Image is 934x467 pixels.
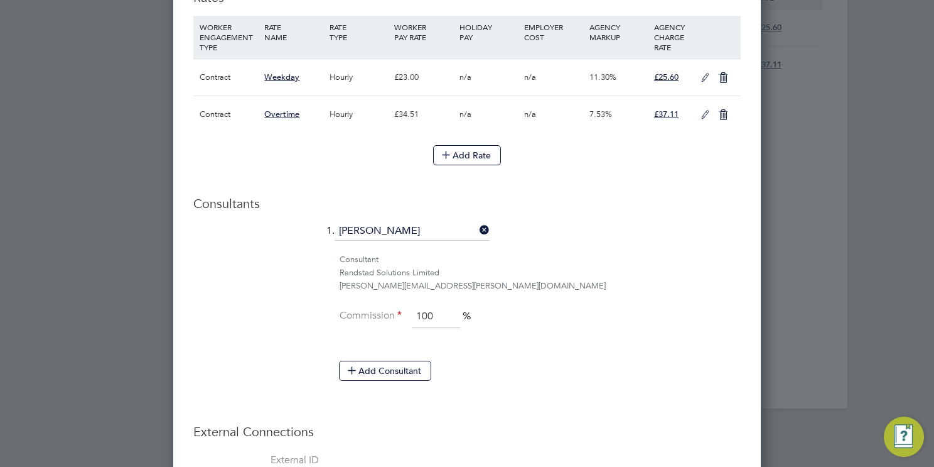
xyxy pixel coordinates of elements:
[193,454,319,467] label: External ID
[459,109,471,119] span: n/a
[264,109,299,119] span: Overtime
[391,59,456,96] div: £23.00
[654,109,679,119] span: £37.11
[326,16,391,48] div: RATE TYPE
[340,266,741,280] div: Randstad Solutions Limited
[884,417,924,457] button: Engage Resource Center
[326,96,391,133] div: Hourly
[340,253,741,266] div: Consultant
[391,96,456,133] div: £34.51
[339,309,402,322] label: Commission
[456,16,521,48] div: HOLIDAY PAY
[654,72,679,82] span: £25.60
[524,109,536,119] span: n/a
[196,59,261,96] div: Contract
[521,16,586,48] div: EMPLOYER COST
[326,59,391,96] div: Hourly
[264,72,299,82] span: Weekday
[463,310,471,322] span: %
[261,16,326,48] div: RATE NAME
[193,195,741,212] h3: Consultants
[340,280,741,293] div: [PERSON_NAME][EMAIL_ADDRESS][PERSON_NAME][DOMAIN_NAME]
[586,16,651,48] div: AGENCY MARKUP
[459,72,471,82] span: n/a
[524,72,536,82] span: n/a
[589,109,612,119] span: 7.53%
[339,361,431,381] button: Add Consultant
[391,16,456,48] div: WORKER PAY RATE
[196,96,261,133] div: Contract
[335,222,490,241] input: Search for...
[193,222,741,253] li: 1.
[196,16,261,58] div: WORKER ENGAGEMENT TYPE
[193,424,741,440] h3: External Connections
[433,145,501,165] button: Add Rate
[589,72,616,82] span: 11.30%
[651,16,694,58] div: AGENCY CHARGE RATE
